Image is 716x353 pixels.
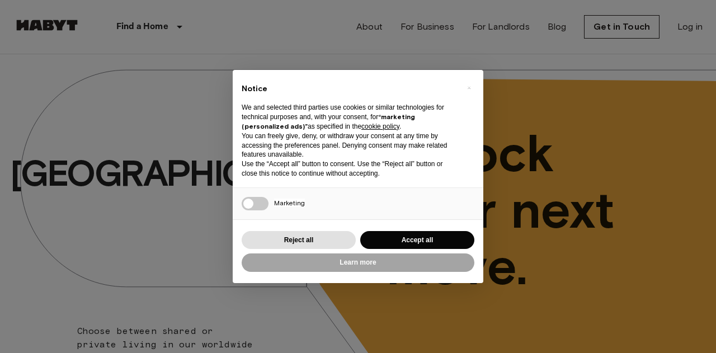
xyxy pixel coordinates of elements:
button: Accept all [360,231,474,250]
button: Learn more [242,253,474,272]
button: Close this notice [460,79,478,97]
a: cookie policy [361,123,399,130]
button: Reject all [242,231,356,250]
p: We and selected third parties use cookies or similar technologies for technical purposes and, wit... [242,103,456,131]
p: Use the “Accept all” button to consent. Use the “Reject all” button or close this notice to conti... [242,159,456,178]
h2: Notice [242,83,456,95]
span: Marketing [274,199,305,207]
span: × [467,81,471,95]
p: You can freely give, deny, or withdraw your consent at any time by accessing the preferences pane... [242,131,456,159]
strong: “marketing (personalized ads)” [242,112,415,130]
